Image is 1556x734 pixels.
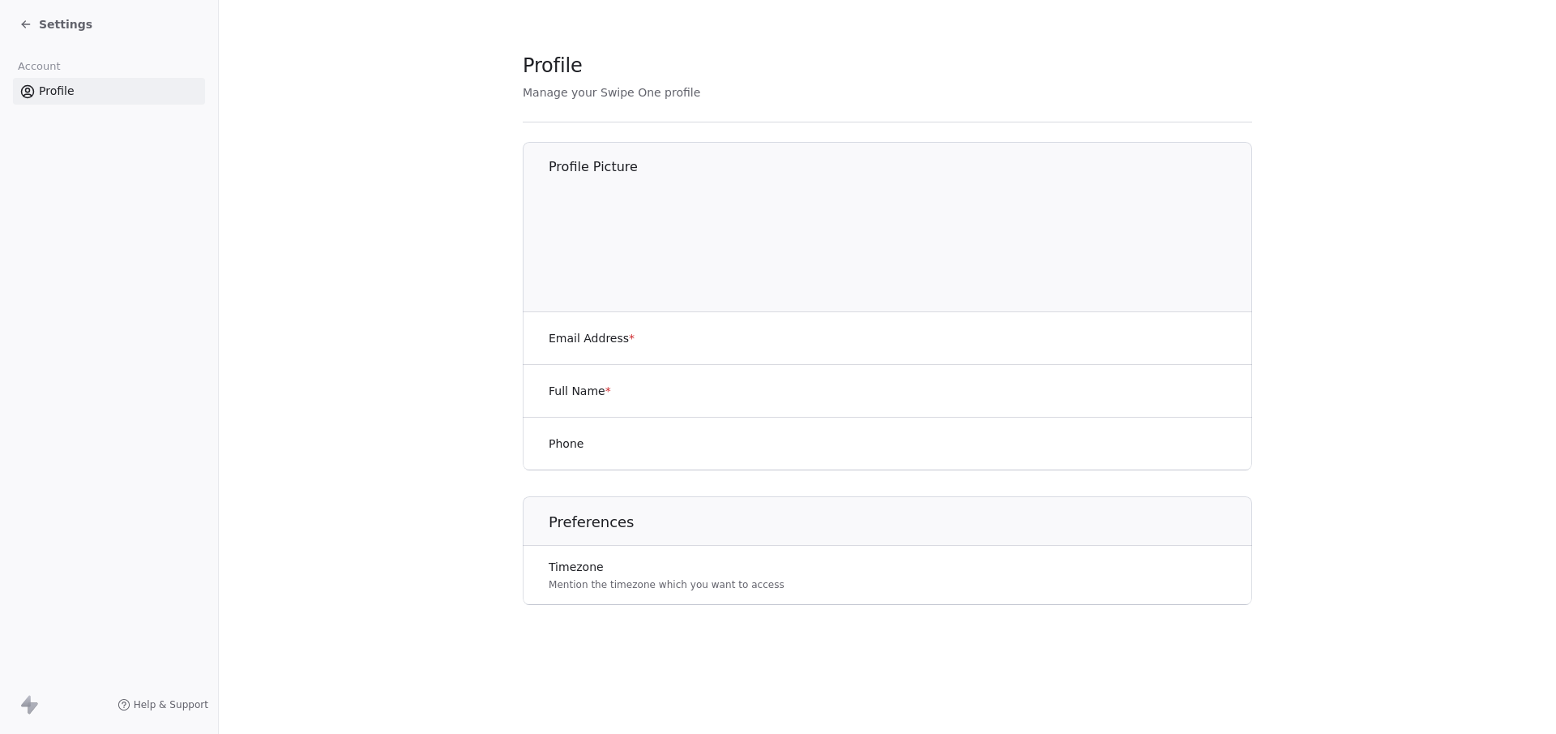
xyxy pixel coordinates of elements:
span: Profile [39,83,75,100]
span: Settings [39,16,92,32]
span: Profile [523,54,583,78]
label: Timezone [549,559,784,575]
h1: Preferences [549,513,1253,532]
p: Mention the timezone which you want to access [549,578,784,591]
span: Account [11,54,67,79]
span: Help & Support [134,698,208,711]
label: Email Address [549,330,635,346]
span: Manage your Swipe One profile [523,86,700,99]
a: Help & Support [118,698,208,711]
label: Full Name [549,383,611,399]
h1: Profile Picture [549,158,1253,176]
a: Settings [19,16,92,32]
label: Phone [549,436,583,452]
a: Profile [13,78,205,105]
